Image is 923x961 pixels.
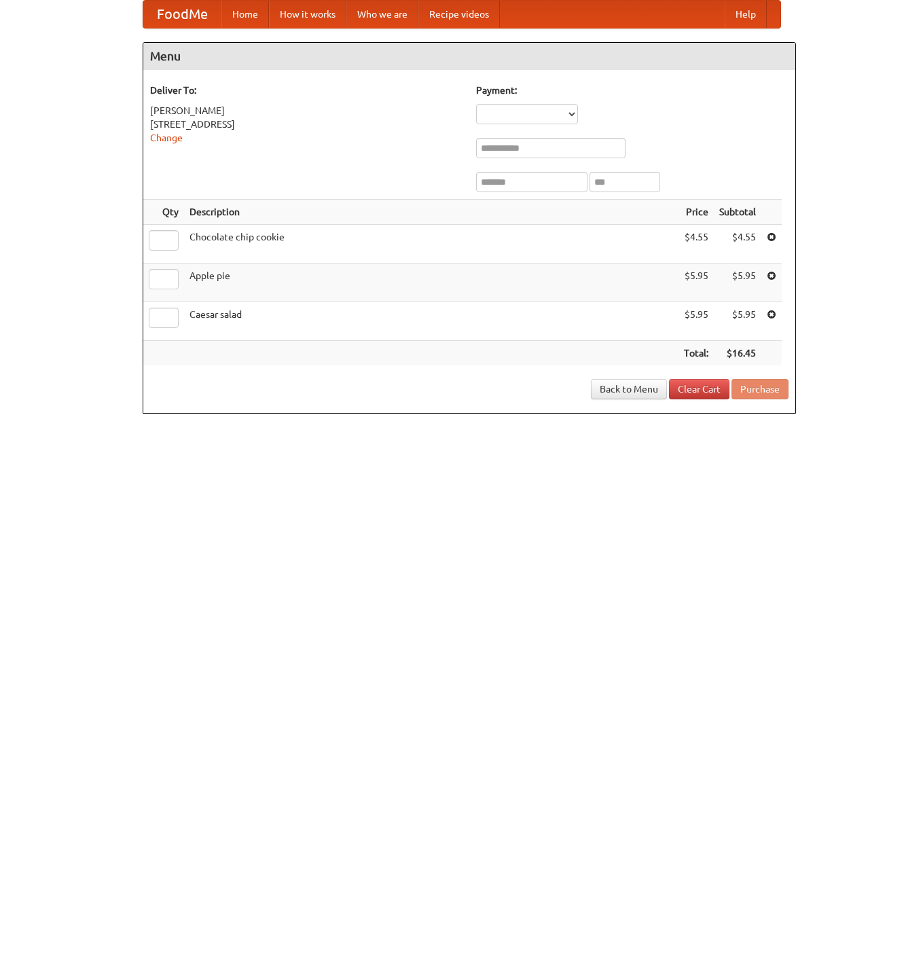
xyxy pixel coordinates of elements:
[678,302,714,341] td: $5.95
[184,200,678,225] th: Description
[669,379,729,399] a: Clear Cart
[678,225,714,264] td: $4.55
[184,302,678,341] td: Caesar salad
[714,264,761,302] td: $5.95
[143,43,795,70] h4: Menu
[143,200,184,225] th: Qty
[150,117,463,131] div: [STREET_ADDRESS]
[714,302,761,341] td: $5.95
[678,200,714,225] th: Price
[714,341,761,366] th: $16.45
[150,84,463,97] h5: Deliver To:
[269,1,346,28] a: How it works
[150,132,183,143] a: Change
[476,84,789,97] h5: Payment:
[184,225,678,264] td: Chocolate chip cookie
[678,341,714,366] th: Total:
[346,1,418,28] a: Who we are
[714,200,761,225] th: Subtotal
[150,104,463,117] div: [PERSON_NAME]
[714,225,761,264] td: $4.55
[678,264,714,302] td: $5.95
[184,264,678,302] td: Apple pie
[731,379,789,399] button: Purchase
[591,379,667,399] a: Back to Menu
[418,1,500,28] a: Recipe videos
[725,1,767,28] a: Help
[143,1,221,28] a: FoodMe
[221,1,269,28] a: Home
